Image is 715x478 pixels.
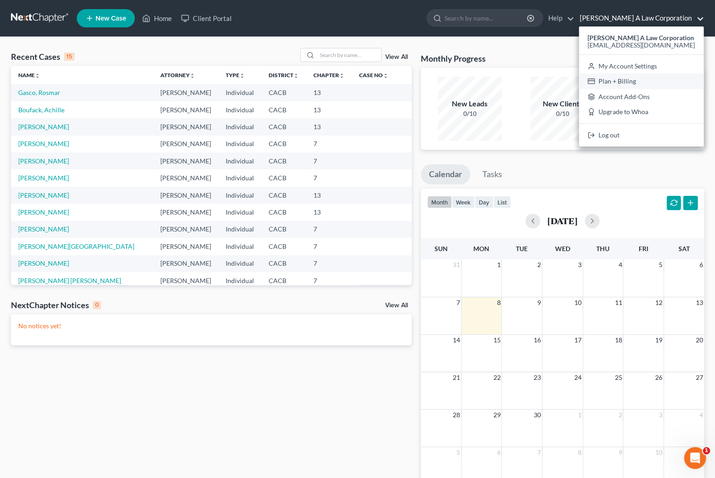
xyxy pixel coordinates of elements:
span: Sun [434,245,447,252]
span: 20 [695,335,704,346]
td: [PERSON_NAME] [153,169,218,186]
span: Sat [678,245,689,252]
span: 11 [614,297,623,308]
p: No notices yet! [18,321,404,331]
span: 24 [573,372,583,383]
a: [PERSON_NAME] A Law Corporation [575,10,704,26]
h2: [DATE] [547,216,577,226]
span: 5 [658,259,663,270]
div: 0/10 [438,109,502,118]
a: [PERSON_NAME] [18,174,69,182]
i: unfold_more [239,73,245,79]
a: [PERSON_NAME] [18,191,69,199]
td: Individual [218,204,261,221]
a: [PERSON_NAME] [18,157,69,165]
a: [PERSON_NAME] [18,259,69,267]
span: Mon [473,245,489,252]
a: Typeunfold_more [226,72,245,79]
span: New Case [95,15,126,22]
td: CACB [261,187,306,204]
td: 7 [306,255,352,272]
a: Gasco, Rosmar [18,89,60,96]
a: Tasks [474,164,510,184]
td: Individual [218,84,261,101]
a: [PERSON_NAME][GEOGRAPHIC_DATA] [18,242,134,250]
div: NextChapter Notices [11,299,101,310]
td: [PERSON_NAME] [153,84,218,101]
i: unfold_more [383,73,388,79]
a: Help [544,10,574,26]
span: 9 [617,447,623,458]
span: 1 [703,447,710,454]
span: 16 [533,335,542,346]
span: 27 [695,372,704,383]
span: 3 [577,259,583,270]
div: 0/10 [530,109,594,118]
td: CACB [261,152,306,169]
a: Case Nounfold_more [359,72,388,79]
td: CACB [261,169,306,186]
td: Individual [218,221,261,238]
a: Plan + Billing [579,74,704,89]
span: 18 [614,335,623,346]
td: CACB [261,84,306,101]
td: CACB [261,101,306,118]
button: week [452,196,475,208]
a: [PERSON_NAME] [PERSON_NAME][GEOGRAPHIC_DATA] [18,277,121,294]
span: 19 [654,335,663,346]
span: 22 [492,372,501,383]
a: [PERSON_NAME] [18,208,69,216]
span: 3 [658,410,663,420]
td: Individual [218,118,261,135]
span: 29 [492,410,501,420]
button: month [427,196,452,208]
td: [PERSON_NAME] [153,204,218,221]
div: Recent Cases [11,51,74,62]
span: 17 [573,335,583,346]
td: 7 [306,221,352,238]
div: 15 [64,53,74,61]
span: 14 [452,335,461,346]
span: 21 [452,372,461,383]
iframe: Intercom live chat [684,447,706,469]
td: [PERSON_NAME] [153,221,218,238]
td: [PERSON_NAME] [153,152,218,169]
a: Attorneyunfold_more [160,72,195,79]
a: View All [385,302,408,309]
span: 1 [496,259,501,270]
a: Nameunfold_more [18,72,40,79]
input: Search by name... [445,10,528,26]
span: Thu [596,245,609,252]
a: Upgrade to Whoa [579,105,704,120]
span: 26 [654,372,663,383]
td: CACB [261,238,306,255]
td: CACB [261,255,306,272]
span: 23 [533,372,542,383]
button: list [493,196,511,208]
a: [PERSON_NAME] [18,140,69,147]
span: [EMAIL_ADDRESS][DOMAIN_NAME] [588,41,695,49]
a: Client Portal [176,10,236,26]
span: 12 [654,297,663,308]
td: Individual [218,101,261,118]
td: 13 [306,204,352,221]
span: 8 [496,297,501,308]
span: 10 [654,447,663,458]
span: 15 [492,335,501,346]
i: unfold_more [339,73,344,79]
a: Chapterunfold_more [313,72,344,79]
a: Log out [579,127,704,143]
td: [PERSON_NAME] [153,255,218,272]
td: Individual [218,187,261,204]
td: Individual [218,255,261,272]
td: 7 [306,272,352,298]
a: [PERSON_NAME] [18,123,69,131]
a: Calendar [421,164,470,184]
input: Search by name... [317,48,381,62]
span: Fri [639,245,648,252]
span: 9 [536,297,542,308]
span: 25 [614,372,623,383]
span: 13 [695,297,704,308]
span: 6 [496,447,501,458]
span: Wed [555,245,570,252]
